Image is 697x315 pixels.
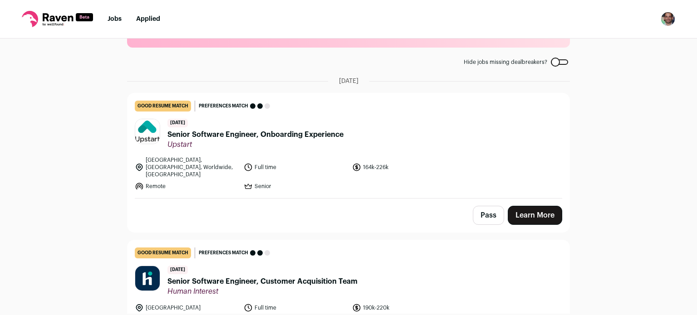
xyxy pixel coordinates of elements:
[167,276,358,287] span: Senior Software Engineer, Customer Acquisition Team
[167,119,188,127] span: [DATE]
[244,156,347,178] li: Full time
[244,303,347,312] li: Full time
[167,129,344,140] span: Senior Software Engineer, Onboarding Experience
[135,303,238,312] li: [GEOGRAPHIC_DATA]
[199,248,248,257] span: Preferences match
[199,102,248,111] span: Preferences match
[167,266,188,274] span: [DATE]
[135,247,191,258] div: good resume match
[135,266,160,291] img: 9a615da1f234e05706adfd07669a26a45e81a38088844b690df03c68d05783f2.jpg
[464,58,547,66] span: Hide jobs missing dealbreakers?
[339,77,358,86] span: [DATE]
[135,119,160,144] img: b62aa42298112786ee09b448f8424fe8214e8e4b0f39baff56fdf86041132ec2.jpg
[661,12,675,26] img: 7608815-medium_jpg
[135,156,238,178] li: [GEOGRAPHIC_DATA], [GEOGRAPHIC_DATA], Worldwide, [GEOGRAPHIC_DATA]
[128,93,569,198] a: good resume match Preferences match [DATE] Senior Software Engineer, Onboarding Experience Upstar...
[661,12,675,26] button: Open dropdown
[135,182,238,191] li: Remote
[135,101,191,111] div: good resume match
[136,16,160,22] a: Applied
[108,16,122,22] a: Jobs
[244,182,347,191] li: Senior
[167,140,344,149] span: Upstart
[167,287,358,296] span: Human Interest
[508,206,562,225] a: Learn More
[352,156,456,178] li: 164k-226k
[473,206,504,225] button: Pass
[352,303,456,312] li: 190k-220k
